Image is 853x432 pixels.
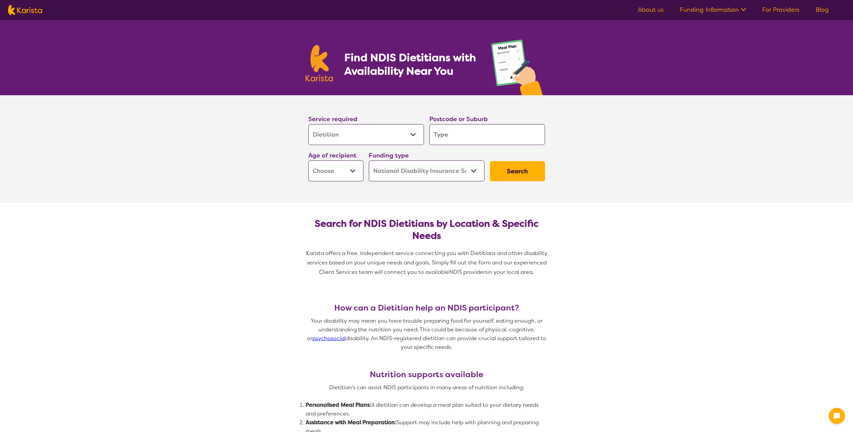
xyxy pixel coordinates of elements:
[489,36,548,95] img: dietitian
[312,335,346,342] a: psychosocial
[8,5,42,15] img: Karista logo
[306,250,549,276] span: Karista offers a free, independent service connecting you with Dietitians and other disability se...
[306,419,396,426] strong: Assistance with Meal Preparation:
[816,6,829,14] a: Blog
[308,115,357,123] label: Service required
[306,45,333,81] img: Karista logo
[314,218,540,242] h2: Search for NDIS Dietitians by Location & Specific Needs
[638,6,664,14] a: About us
[463,268,488,276] span: providers
[306,401,540,417] span: A dietitian can develop a meal plan suited to your dietary needs and preferences.
[449,268,462,276] span: NDIS
[490,161,545,181] button: Search
[429,124,545,145] input: Type
[306,370,548,379] h3: Nutrition supports available
[488,268,534,276] span: in your local area.
[429,115,488,123] label: Postcode or Suburb
[306,317,548,352] p: Your disability may mean you have trouble preparing food for yourself, eating enough, or understa...
[308,151,356,159] label: Age of recipient
[369,151,409,159] label: Funding type
[306,303,548,313] h3: How can a Dietitian help an NDIS participant?
[344,51,477,78] h1: Find NDIS Dietitians with Availability Near You
[306,401,371,408] strong: Personalised Meal Plans:
[329,384,524,391] span: Dietitian's can assist NDIS participants in many areas of nutrition including:
[680,6,746,14] a: Funding Information
[762,6,800,14] a: For Providers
